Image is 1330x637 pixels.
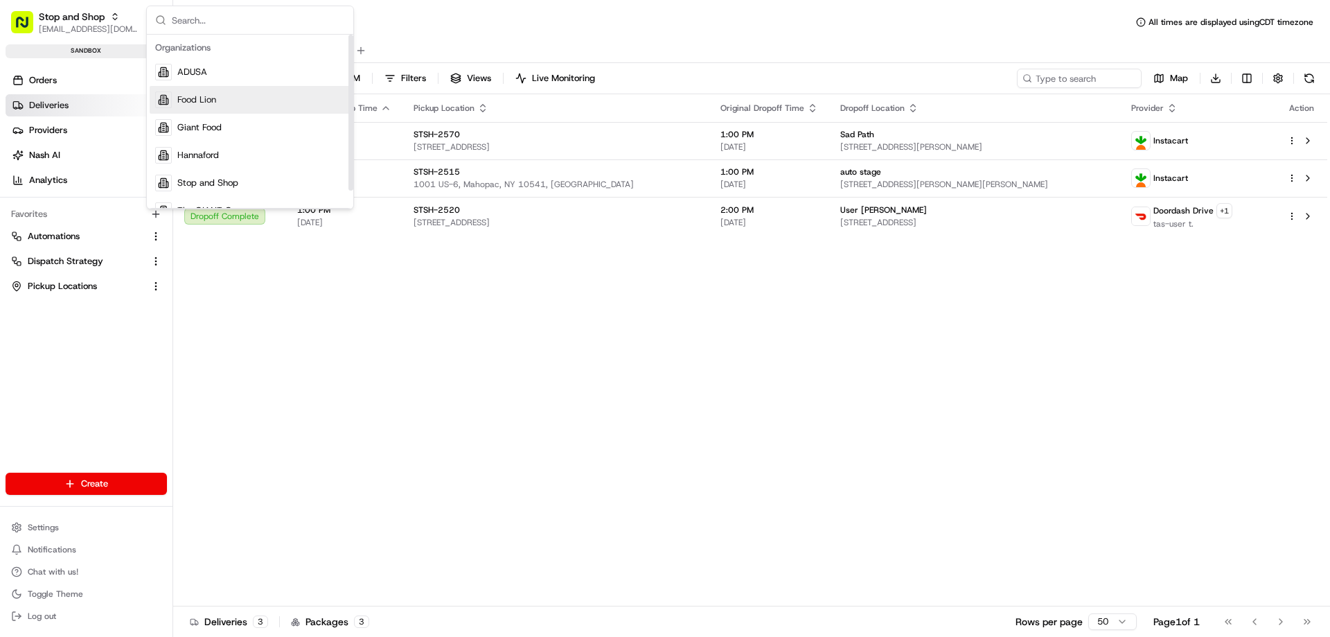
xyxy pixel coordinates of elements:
span: 2:00 PM [720,204,818,216]
span: API Documentation [131,201,222,215]
span: The GIANT Company [177,204,265,217]
span: Automations [28,230,80,243]
div: Deliveries [190,615,268,629]
div: Page 1 of 1 [1153,615,1200,629]
span: Settings [28,522,59,533]
span: [STREET_ADDRESS] [414,141,698,152]
span: Provider [1131,103,1164,114]
button: Stop and Shop[EMAIL_ADDRESS][DOMAIN_NAME] [6,6,143,39]
span: STSH-2570 [414,129,460,140]
span: Dropoff Location [840,103,905,114]
span: STSH-2515 [414,166,460,177]
span: Instacart [1153,173,1188,184]
span: Knowledge Base [28,201,106,215]
span: Pylon [138,235,168,245]
button: Create [6,473,167,495]
span: Hannaford [177,149,219,162]
a: Pickup Locations [11,280,145,293]
span: 1:00 PM [720,166,818,177]
span: Food Lion [177,94,216,106]
a: Providers [6,119,172,141]
button: Live Monitoring [509,69,601,88]
div: 💻 [117,202,128,213]
div: We're available if you need us! [47,146,175,157]
span: Pickup Location [414,103,475,114]
div: 📗 [14,202,25,213]
span: Stop and Shop [39,10,105,24]
button: Pickup Locations [6,275,167,297]
span: Map [1170,72,1188,85]
div: Packages [291,615,369,629]
span: [STREET_ADDRESS][PERSON_NAME] [840,141,1109,152]
input: Type to search [1017,69,1142,88]
span: 1:00 PM [720,129,818,140]
div: Action [1287,103,1316,114]
span: Filters [401,72,426,85]
input: Search... [172,6,345,34]
span: [STREET_ADDRESS] [414,217,698,228]
span: 1:00 PM [297,204,391,216]
button: [EMAIL_ADDRESS][DOMAIN_NAME] [39,24,138,35]
div: Start new chat [47,132,227,146]
span: Log out [28,611,56,622]
a: 💻API Documentation [112,195,228,220]
img: 1736555255976-a54dd68f-1ca7-489b-9aae-adbdc363a1c4 [14,132,39,157]
span: ADUSA [177,66,207,78]
div: sandbox [6,44,167,58]
button: Settings [6,518,167,537]
span: Create [81,478,108,490]
span: User [PERSON_NAME] [840,204,927,216]
img: Nash [14,14,42,42]
span: [DATE] [297,217,391,228]
a: Deliveries [6,94,172,116]
button: Start new chat [236,137,252,153]
div: 3 [253,616,268,628]
span: Dispatch Strategy [28,255,103,268]
button: Chat with us! [6,562,167,582]
span: Doordash Drive [1153,205,1214,216]
input: Clear [36,89,229,104]
span: STSH-2520 [414,204,460,216]
button: Views [444,69,497,88]
button: +1 [1216,203,1232,218]
button: Automations [6,225,167,247]
a: Automations [11,230,145,243]
span: Providers [29,124,67,137]
span: Giant Food [177,121,222,134]
button: Log out [6,607,167,626]
a: 📗Knowledge Base [8,195,112,220]
span: [STREET_ADDRESS] [840,217,1109,228]
span: tas-user t. [1153,218,1232,229]
span: Pickup Locations [28,280,97,293]
a: Orders [6,69,172,91]
span: Toggle Theme [28,588,83,600]
div: 3 [354,616,369,628]
span: [STREET_ADDRESS][PERSON_NAME][PERSON_NAME] [840,179,1109,190]
span: Analytics [29,174,67,186]
span: Live Monitoring [532,72,595,85]
span: Notifications [28,544,76,555]
span: All times are displayed using CDT timezone [1149,17,1313,28]
span: auto stage [840,166,881,177]
img: instacart_logo.png [1132,169,1150,187]
button: Notifications [6,540,167,559]
p: Rows per page [1016,615,1083,629]
div: Organizations [150,37,351,58]
button: Toggle Theme [6,584,167,604]
img: instacart_logo.png [1132,132,1150,150]
span: Views [467,72,491,85]
span: Nash AI [29,149,60,162]
span: [DATE] [720,179,818,190]
span: Stop and Shop [177,177,238,189]
span: Sad Path [840,129,874,140]
div: Favorites [6,203,167,225]
span: Chat with us! [28,566,78,577]
span: Orders [29,74,57,87]
span: Original Dropoff Time [720,103,804,114]
span: Instacart [1153,135,1188,146]
button: Map [1147,69,1194,88]
p: Welcome 👋 [14,55,252,78]
a: Nash AI [6,144,172,166]
a: Dispatch Strategy [11,255,145,268]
